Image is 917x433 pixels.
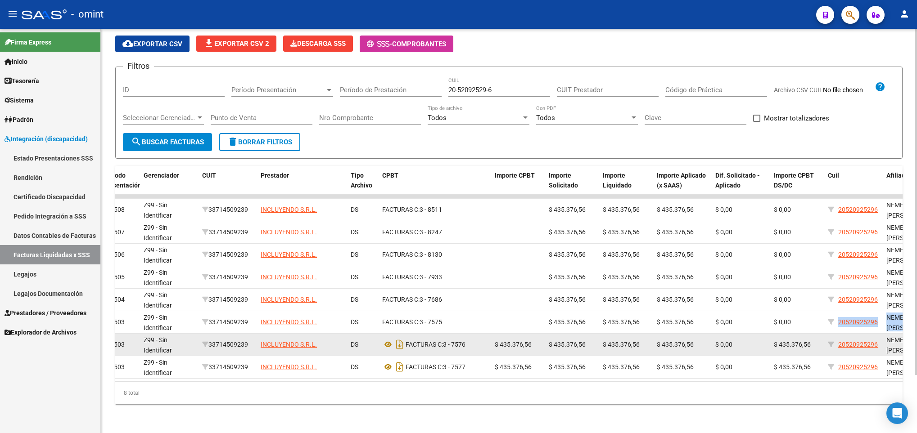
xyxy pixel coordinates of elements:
span: Padrón [5,115,33,125]
span: FACTURAS C: [382,228,420,236]
span: $ 0,00 [774,273,791,281]
span: $ 435.376,56 [603,206,640,213]
span: Buscar Facturas [131,138,204,146]
span: $ 435.376,56 [603,251,640,258]
div: 33714509239 [202,250,253,260]
span: Importe CPBT [495,172,535,179]
span: Z99 - Sin Identificar [144,359,172,376]
input: Archivo CSV CUIL [823,86,875,94]
div: 33714509239 [202,272,253,282]
span: Sistema [5,95,34,105]
span: Z99 - Sin Identificar [144,336,172,354]
span: $ 0,00 [715,251,732,258]
span: Mostrar totalizadores [764,113,829,124]
span: Afiliado [886,172,909,179]
span: - omint [71,4,104,24]
mat-icon: delete [227,136,238,147]
span: $ 435.376,56 [549,341,586,348]
span: Z99 - Sin Identificar [144,224,172,241]
span: Comprobantes [392,40,446,48]
h3: Filtros [123,60,154,72]
span: INCLUYENDO S.R.L. [261,296,317,303]
span: INCLUYENDO S.R.L. [261,318,317,326]
i: Descargar documento [394,360,406,374]
div: 3 - 7576 [382,337,488,352]
span: Descarga SSS [290,40,346,48]
datatable-header-cell: Importe CPBT [491,166,545,205]
span: $ 0,00 [774,206,791,213]
span: FACTURAS C: [382,273,420,281]
span: FACTURAS C: [382,251,420,258]
span: FACTURAS C: [382,318,420,326]
button: -Comprobantes [360,36,453,52]
datatable-header-cell: Gerenciador [140,166,199,205]
span: $ 435.376,56 [603,318,640,326]
span: $ 435.376,56 [657,318,694,326]
span: $ 435.376,56 [657,228,694,236]
span: Z99 - Sin Identificar [144,291,172,309]
span: INCLUYENDO S.R.L. [261,341,317,348]
span: $ 0,00 [715,228,732,236]
span: DS [351,296,358,303]
span: Dif. Solicitado - Aplicado [715,172,760,189]
span: $ 435.376,56 [549,363,586,371]
span: Gerenciador [144,172,179,179]
span: $ 435.376,56 [603,341,640,348]
button: Buscar Facturas [123,133,212,151]
mat-icon: help [875,81,885,92]
span: Z99 - Sin Identificar [144,314,172,331]
span: $ 0,00 [715,273,732,281]
span: $ 435.376,56 [657,296,694,303]
span: $ 435.376,56 [774,363,811,371]
span: Explorador de Archivos [5,327,77,337]
div: 3 - 8511 [382,205,488,215]
span: Z99 - Sin Identificar [144,269,172,286]
datatable-header-cell: Importe Aplicado (x SAAS) [653,166,712,205]
span: Tipo Archivo [351,172,372,189]
span: $ 0,00 [715,206,732,213]
span: Integración (discapacidad) [5,134,88,144]
span: $ 435.376,56 [603,228,640,236]
div: 3 - 8247 [382,227,488,237]
span: $ 435.376,56 [657,341,694,348]
span: - [367,40,392,48]
span: FACTURAS C: [382,206,420,213]
span: DS [351,318,358,326]
mat-icon: cloud_download [122,38,133,49]
span: Todos [428,114,447,122]
span: INCLUYENDO S.R.L. [261,228,317,236]
div: 33714509239 [202,227,253,237]
span: INCLUYENDO S.R.L. [261,363,317,371]
span: 20520925296 [838,251,878,258]
span: Exportar CSV [122,40,182,48]
span: CUIT [202,172,216,179]
mat-icon: search [131,136,142,147]
span: $ 0,00 [715,363,732,371]
datatable-header-cell: Prestador [257,166,347,205]
div: 3 - 7575 [382,317,488,327]
datatable-header-cell: Tipo Archivo [347,166,379,205]
span: FACTURAS C: [382,296,420,303]
span: $ 0,00 [774,296,791,303]
span: 20520925296 [838,363,878,371]
div: 3 - 7686 [382,295,488,305]
datatable-header-cell: Cuil [824,166,883,205]
span: $ 435.376,56 [495,341,532,348]
div: 3 - 8130 [382,250,488,260]
datatable-header-cell: CPBT [379,166,491,205]
div: 33714509239 [202,295,253,305]
span: Firma Express [5,37,51,47]
span: Período Presentación [103,172,141,189]
span: 20520925296 [838,296,878,303]
mat-icon: file_download [203,38,214,49]
span: $ 0,00 [774,251,791,258]
span: 20520925296 [838,273,878,281]
span: FACTURAS C: [406,341,443,348]
div: Open Intercom Messenger [886,402,908,424]
div: 33714509239 [202,362,253,372]
span: $ 435.376,56 [549,251,586,258]
datatable-header-cell: CUIT [199,166,257,205]
div: 33714509239 [202,317,253,327]
span: $ 435.376,56 [495,363,532,371]
span: 20520925296 [838,318,878,326]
